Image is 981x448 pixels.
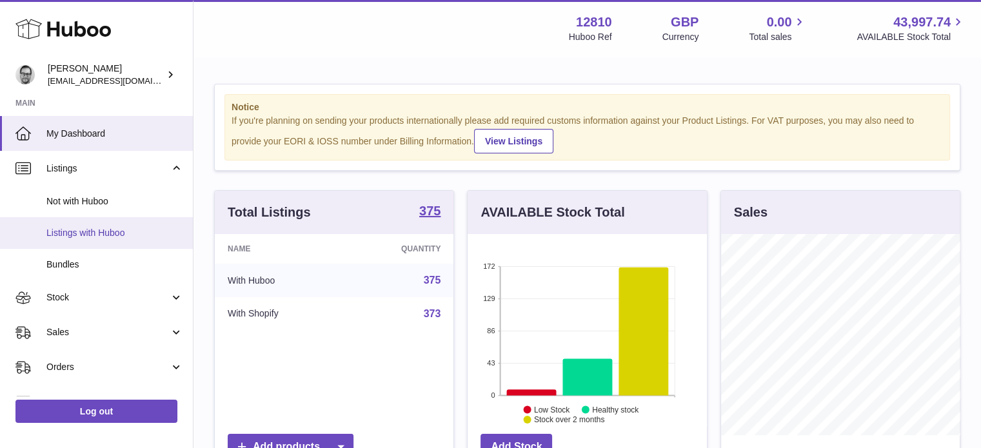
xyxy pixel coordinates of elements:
span: Usage [46,396,183,408]
div: Huboo Ref [569,31,612,43]
a: 43,997.74 AVAILABLE Stock Total [857,14,966,43]
strong: 375 [419,204,441,217]
td: With Huboo [215,264,344,297]
a: 375 [424,275,441,286]
img: internalAdmin-12810@internal.huboo.com [15,65,35,84]
th: Name [215,234,344,264]
text: 86 [488,327,495,335]
span: Not with Huboo [46,195,183,208]
h3: Sales [734,204,768,221]
td: With Shopify [215,297,344,331]
span: Listings with Huboo [46,227,183,239]
span: [EMAIL_ADDRESS][DOMAIN_NAME] [48,75,190,86]
text: 129 [483,295,495,302]
span: Bundles [46,258,183,271]
span: 0.00 [767,14,792,31]
div: Currency [662,31,699,43]
span: Total sales [749,31,806,43]
div: [PERSON_NAME] [48,63,164,87]
a: 373 [424,308,441,319]
span: Sales [46,326,170,338]
strong: GBP [671,14,699,31]
th: Quantity [344,234,454,264]
text: Low Stock [534,405,570,414]
text: 43 [488,359,495,367]
text: Healthy stock [592,405,639,414]
a: 375 [419,204,441,220]
span: AVAILABLE Stock Total [857,31,966,43]
strong: Notice [232,101,943,113]
span: Stock [46,291,170,304]
text: 0 [491,391,495,399]
span: Orders [46,361,170,373]
a: Log out [15,400,177,423]
a: View Listings [474,129,553,153]
h3: AVAILABLE Stock Total [481,204,624,221]
h3: Total Listings [228,204,311,221]
text: Stock over 2 months [534,415,604,424]
span: 43,997.74 [893,14,951,31]
span: Listings [46,162,170,175]
text: 172 [483,262,495,270]
a: 0.00 Total sales [749,14,806,43]
strong: 12810 [576,14,612,31]
span: My Dashboard [46,128,183,140]
div: If you're planning on sending your products internationally please add required customs informati... [232,115,943,153]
